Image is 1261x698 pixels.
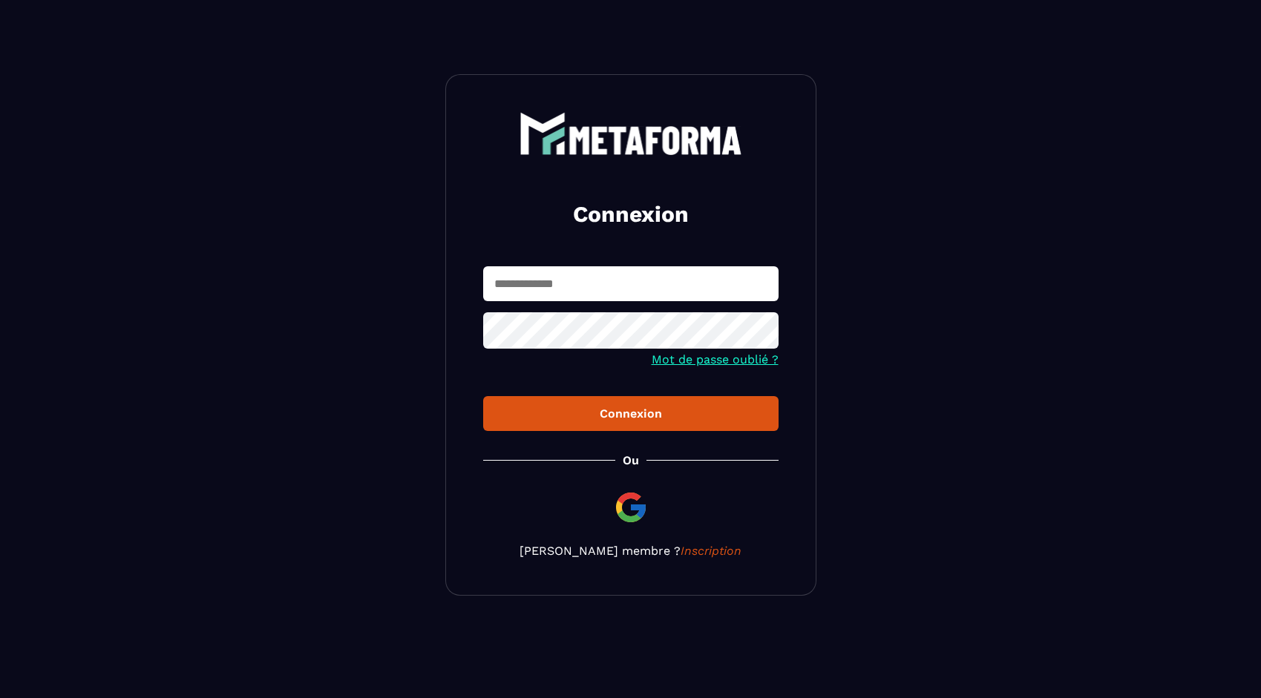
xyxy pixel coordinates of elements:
div: Connexion [495,406,767,421]
p: [PERSON_NAME] membre ? [483,544,779,558]
a: Mot de passe oublié ? [652,352,779,366]
img: google [613,490,649,525]
img: logo [520,112,742,155]
p: Ou [623,453,639,467]
button: Connexion [483,396,779,431]
a: logo [483,112,779,155]
a: Inscription [681,544,741,558]
h2: Connexion [501,200,761,229]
